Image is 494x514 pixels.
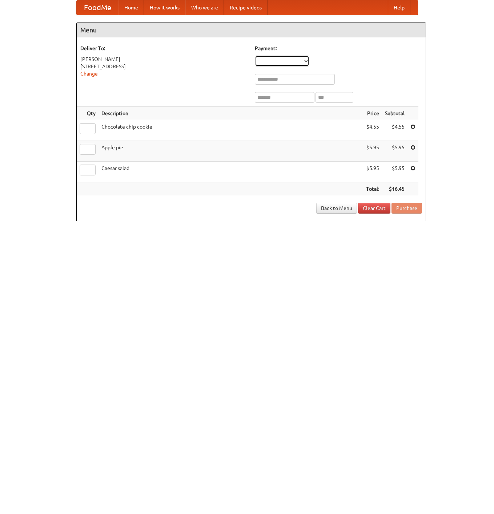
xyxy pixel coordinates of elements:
h4: Menu [77,23,426,37]
div: [PERSON_NAME] [80,56,248,63]
div: [STREET_ADDRESS] [80,63,248,70]
td: $5.95 [382,162,407,182]
a: Back to Menu [316,203,357,214]
a: Help [388,0,410,15]
td: $4.55 [382,120,407,141]
td: $5.95 [382,141,407,162]
td: Apple pie [99,141,363,162]
button: Purchase [391,203,422,214]
a: Who we are [185,0,224,15]
h5: Payment: [255,45,422,52]
th: Total: [363,182,382,196]
th: Qty [77,107,99,120]
th: Subtotal [382,107,407,120]
td: Chocolate chip cookie [99,120,363,141]
a: FoodMe [77,0,119,15]
a: How it works [144,0,185,15]
a: Clear Cart [358,203,390,214]
a: Recipe videos [224,0,268,15]
td: $4.55 [363,120,382,141]
a: Change [80,71,98,77]
th: Description [99,107,363,120]
th: Price [363,107,382,120]
td: $5.95 [363,162,382,182]
th: $16.45 [382,182,407,196]
td: $5.95 [363,141,382,162]
td: Caesar salad [99,162,363,182]
h5: Deliver To: [80,45,248,52]
a: Home [119,0,144,15]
